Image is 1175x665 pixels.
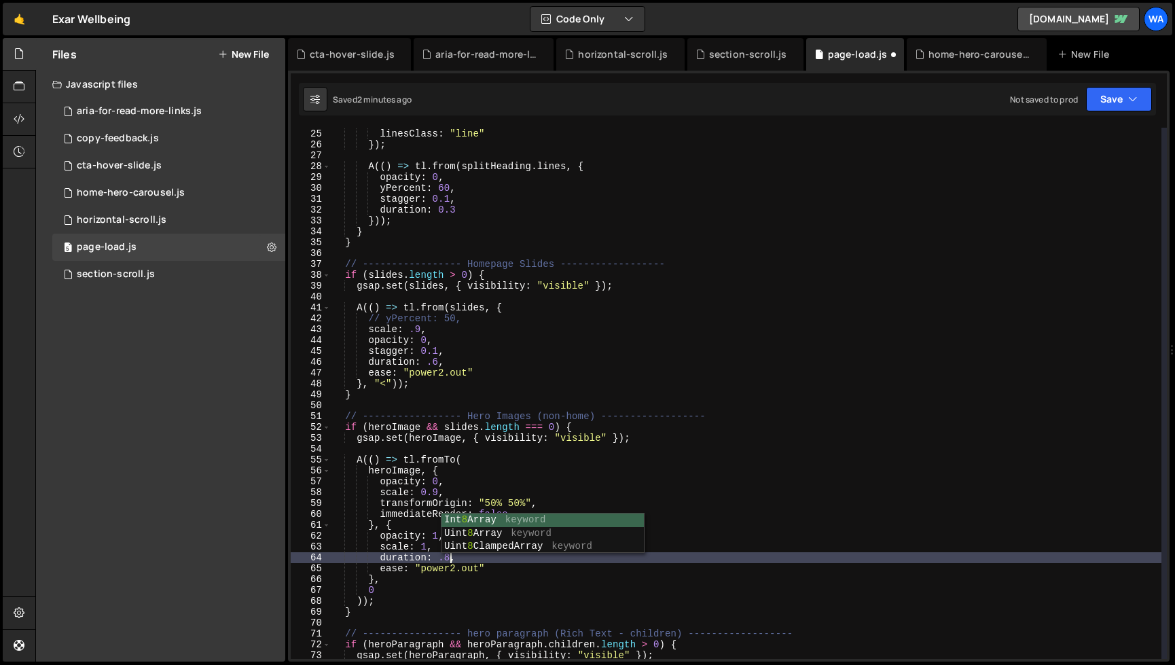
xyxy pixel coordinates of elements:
div: aria-for-read-more-links.js [435,48,537,61]
div: New File [1057,48,1115,61]
div: 73 [291,650,331,661]
div: 16122/46370.js [52,98,285,125]
h2: Files [52,47,77,62]
div: 50 [291,400,331,411]
div: 2 minutes ago [357,94,412,105]
div: home-hero-carousel.js [77,187,185,199]
div: section-scroll.js [709,48,787,61]
a: [DOMAIN_NAME] [1017,7,1140,31]
div: 16122/44105.js [52,234,285,261]
div: 44 [291,335,331,346]
a: 🤙 [3,3,36,35]
div: 37 [291,259,331,270]
div: 16122/43314.js [52,125,285,152]
div: 63 [291,541,331,552]
span: 5 [64,243,72,254]
div: 55 [291,454,331,465]
div: 57 [291,476,331,487]
div: 54 [291,444,331,454]
a: wa [1144,7,1168,31]
div: 39 [291,281,331,291]
div: aria-for-read-more-links.js [77,105,202,118]
button: New File [218,49,269,60]
button: Code Only [530,7,645,31]
div: 47 [291,367,331,378]
div: 65 [291,563,331,574]
div: 46 [291,357,331,367]
div: cta-hover-slide.js [310,48,395,61]
div: 52 [291,422,331,433]
div: Saved [333,94,412,105]
div: 32 [291,204,331,215]
div: 53 [291,433,331,444]
div: 66 [291,574,331,585]
div: 16122/45954.js [52,261,285,288]
div: 61 [291,520,331,531]
div: 41 [291,302,331,313]
div: 38 [291,270,331,281]
div: 70 [291,617,331,628]
div: 42 [291,313,331,324]
div: 33 [291,215,331,226]
div: 69 [291,607,331,617]
div: 16122/45071.js [52,206,285,234]
button: Save [1086,87,1152,111]
div: Exar Wellbeing [52,11,130,27]
div: 25 [291,128,331,139]
div: 35 [291,237,331,248]
div: 68 [291,596,331,607]
div: 56 [291,465,331,476]
div: 16122/43585.js [52,179,285,206]
div: cta-hover-slide.js [77,160,162,172]
div: 58 [291,487,331,498]
div: home-hero-carousel.js [928,48,1030,61]
div: Javascript files [36,71,285,98]
div: page-load.js [828,48,888,61]
div: 26 [291,139,331,150]
div: Not saved to prod [1010,94,1078,105]
div: 49 [291,389,331,400]
div: 67 [291,585,331,596]
div: page-load.js [77,241,137,253]
div: 29 [291,172,331,183]
div: 71 [291,628,331,639]
div: horizontal-scroll.js [77,214,166,226]
div: 51 [291,411,331,422]
div: 28 [291,161,331,172]
div: 27 [291,150,331,161]
div: 62 [291,531,331,541]
div: 31 [291,194,331,204]
div: copy-feedback.js [77,132,159,145]
div: 64 [291,552,331,563]
div: section-scroll.js [77,268,155,281]
div: 72 [291,639,331,650]
div: 59 [291,498,331,509]
div: horizontal-scroll.js [578,48,668,61]
div: 16122/44019.js [52,152,285,179]
div: 30 [291,183,331,194]
div: 34 [291,226,331,237]
div: 60 [291,509,331,520]
div: 43 [291,324,331,335]
div: 48 [291,378,331,389]
div: 36 [291,248,331,259]
div: 45 [291,346,331,357]
div: 40 [291,291,331,302]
